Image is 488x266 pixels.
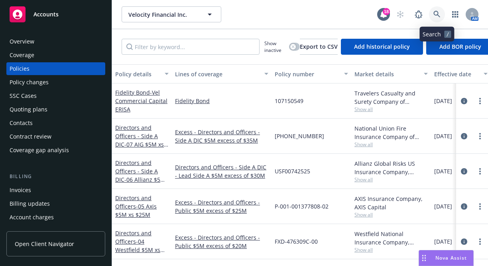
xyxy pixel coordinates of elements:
[6,173,105,181] div: Billing
[354,195,428,211] div: AXIS Insurance Company, AXIS Capital
[122,39,260,55] input: Filter by keyword...
[434,132,452,140] span: [DATE]
[6,3,105,26] a: Accounts
[475,96,485,106] a: more
[411,6,427,22] a: Report a Bug
[354,211,428,218] span: Show all
[459,131,469,141] a: circleInformation
[475,202,485,211] a: more
[272,64,351,83] button: Policy number
[354,124,428,141] div: National Union Fire Insurance Company of [GEOGRAPHIC_DATA], [GEOGRAPHIC_DATA], AIG
[354,70,419,78] div: Market details
[115,176,165,192] span: - 06 Allianz $5M xs $30M Lead
[122,6,221,22] button: Velocity Financial Inc.
[115,194,157,218] a: Directors and Officers
[354,246,428,253] span: Show all
[6,76,105,89] a: Policy changes
[10,130,51,143] div: Contract review
[10,144,69,157] div: Coverage gap analysis
[10,224,56,237] div: Installment plans
[475,237,485,246] a: more
[354,106,428,113] span: Show all
[115,89,167,113] a: Fidelity Bond
[6,89,105,102] a: SSC Cases
[419,250,474,266] button: Nova Assist
[115,124,164,157] a: Directors and Officers - Side A DIC
[434,237,452,246] span: [DATE]
[6,184,105,197] a: Invoices
[175,97,268,105] a: Fidelity Bond
[419,250,429,266] div: Drag to move
[6,117,105,129] a: Contacts
[10,62,30,75] div: Policies
[115,229,160,262] a: Directors and Officers
[434,97,452,105] span: [DATE]
[459,202,469,211] a: circleInformation
[128,10,197,19] span: Velocity Financial Inc.
[275,202,329,210] span: P-001-001377808-02
[383,8,390,15] div: 18
[10,49,34,62] div: Coverage
[115,141,168,157] span: - 07 AIG $5M xs $35M Excess
[15,240,74,248] span: Open Client Navigator
[33,11,59,18] span: Accounts
[429,6,445,22] a: Search
[172,64,272,83] button: Lines of coverage
[475,131,485,141] a: more
[351,64,431,83] button: Market details
[175,128,268,145] a: Excess - Directors and Officers - Side A DIC $5M excess of $35M
[115,89,167,113] span: - Vel Commercial Capital ERISA
[6,103,105,116] a: Quoting plans
[10,89,37,102] div: SSC Cases
[354,43,410,50] span: Add historical policy
[354,141,428,148] span: Show all
[6,224,105,237] a: Installment plans
[341,39,423,55] button: Add historical policy
[6,144,105,157] a: Coverage gap analysis
[10,35,34,48] div: Overview
[6,211,105,224] a: Account charges
[6,130,105,143] a: Contract review
[175,70,260,78] div: Lines of coverage
[6,35,105,48] a: Overview
[275,70,339,78] div: Policy number
[392,6,408,22] a: Start snowing
[6,49,105,62] a: Coverage
[475,167,485,176] a: more
[354,159,428,176] div: Allianz Global Risks US Insurance Company, Allianz, CRC Group
[275,167,310,175] span: USF00742525
[10,103,47,116] div: Quoting plans
[175,198,268,215] a: Excess - Directors and Officers - Public $5M excess of $25M
[175,233,268,250] a: Excess - Directors and Officers - Public $5M excess of $20M
[10,117,33,129] div: Contacts
[447,6,463,22] a: Switch app
[10,76,49,89] div: Policy changes
[115,202,157,218] span: - 05 Axis $5M xs $25M
[354,230,428,246] div: Westfield National Insurance Company, [GEOGRAPHIC_DATA], CRC Group
[6,197,105,210] a: Billing updates
[459,167,469,176] a: circleInformation
[300,39,338,55] button: Export to CSV
[10,211,54,224] div: Account charges
[354,176,428,183] span: Show all
[6,62,105,75] a: Policies
[435,254,467,261] span: Nova Assist
[115,238,165,262] span: - 04 Westfield $5M xs $20M
[112,64,172,83] button: Policy details
[275,132,324,140] span: [PHONE_NUMBER]
[434,167,452,175] span: [DATE]
[275,237,318,246] span: FXD-476309C-00
[275,97,303,105] span: 107150549
[300,43,338,50] span: Export to CSV
[10,184,31,197] div: Invoices
[439,43,481,50] span: Add BOR policy
[459,237,469,246] a: circleInformation
[115,159,165,192] a: Directors and Officers - Side A DIC
[115,70,160,78] div: Policy details
[459,96,469,106] a: circleInformation
[264,40,286,54] span: Show inactive
[354,89,428,106] div: Travelers Casualty and Surety Company of America, Travelers Insurance
[10,197,50,210] div: Billing updates
[434,70,479,78] div: Effective date
[175,163,268,180] a: Directors and Officers - Side A DIC - Lead Side A $5M excess of $30M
